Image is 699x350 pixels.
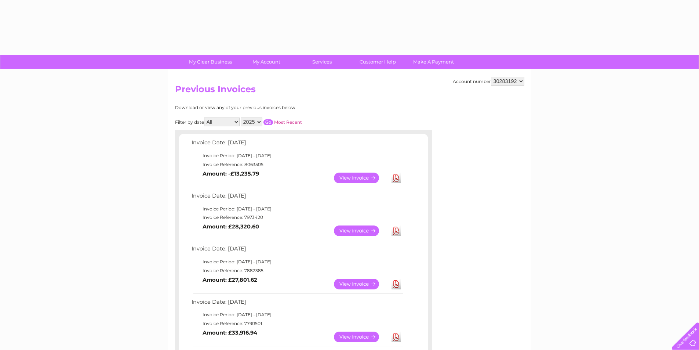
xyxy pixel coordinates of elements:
[203,223,259,230] b: Amount: £28,320.60
[175,105,368,110] div: Download or view any of your previous invoices below.
[190,266,404,275] td: Invoice Reference: 7882385
[190,138,404,151] td: Invoice Date: [DATE]
[347,55,408,69] a: Customer Help
[274,119,302,125] a: Most Recent
[334,332,388,342] a: View
[190,297,404,311] td: Invoice Date: [DATE]
[403,55,464,69] a: Make A Payment
[190,244,404,257] td: Invoice Date: [DATE]
[175,118,368,126] div: Filter by date
[190,319,404,328] td: Invoice Reference: 7790501
[190,310,404,319] td: Invoice Period: [DATE] - [DATE]
[190,213,404,222] td: Invoice Reference: 7973420
[180,55,241,69] a: My Clear Business
[334,279,388,289] a: View
[190,205,404,213] td: Invoice Period: [DATE] - [DATE]
[203,277,257,283] b: Amount: £27,801.62
[392,225,401,236] a: Download
[334,173,388,183] a: View
[190,160,404,169] td: Invoice Reference: 8063505
[190,151,404,160] td: Invoice Period: [DATE] - [DATE]
[334,225,388,236] a: View
[175,84,524,98] h2: Previous Invoices
[453,77,524,86] div: Account number
[203,329,257,336] b: Amount: £33,916.94
[236,55,296,69] a: My Account
[190,191,404,205] td: Invoice Date: [DATE]
[292,55,352,69] a: Services
[203,170,259,177] b: Amount: -£13,235.79
[392,332,401,342] a: Download
[392,279,401,289] a: Download
[392,173,401,183] a: Download
[190,257,404,266] td: Invoice Period: [DATE] - [DATE]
